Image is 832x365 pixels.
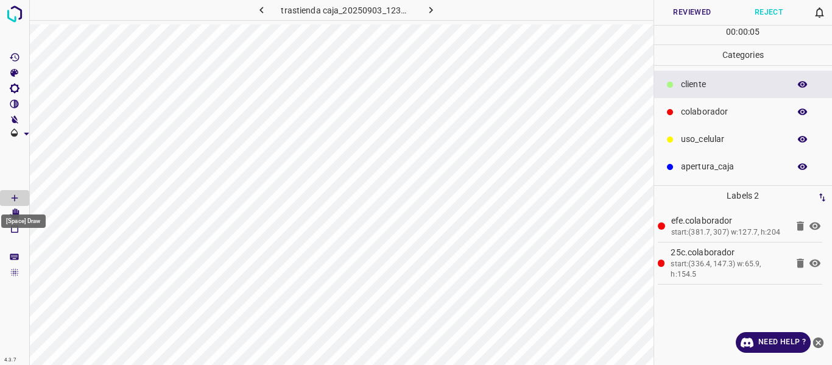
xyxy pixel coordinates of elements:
[726,26,760,44] div: : :
[671,214,788,227] p: efe.colaborador
[811,332,826,353] button: close-help
[671,227,788,238] div: start:(381.7, 307) w:127.7, h:204
[681,105,783,118] p: colaborador
[681,160,783,173] p: apertura_caja
[750,26,760,38] p: 05
[658,186,829,206] p: Labels 2
[738,26,748,38] p: 00
[671,259,787,280] div: start:(336.4, 147.3) w:65.9, h:154.5
[681,78,783,91] p: cliente
[1,355,19,365] div: 4.3.7
[726,26,736,38] p: 00
[1,214,46,228] div: [Space] Draw
[4,3,26,25] img: logo
[736,332,811,353] a: Need Help ?
[671,246,787,259] p: 25c.colaborador
[681,133,783,146] p: uso_celular
[281,3,411,20] h6: trastienda caja_20250903_123952_722628.jpg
